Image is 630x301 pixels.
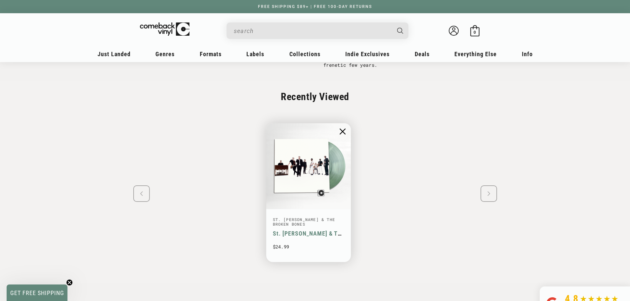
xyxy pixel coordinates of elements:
[246,51,264,57] span: Labels
[454,51,497,57] span: Everything Else
[98,51,131,57] span: Just Landed
[391,22,409,39] button: Search
[265,122,352,209] img: St. Paul & The Broken Bones - "St. Paul & The Broken Bones" Indie Exclusive
[345,51,390,57] span: Indie Exclusives
[234,24,391,38] input: When autocomplete results are available use up and down arrows to review and enter to select
[10,289,64,296] span: GET FREE SHIPPING
[522,51,533,57] span: Info
[266,123,351,262] li: 1 / 1
[273,243,344,251] p: $24.99
[200,51,222,57] span: Formats
[273,230,344,244] a: St. [PERSON_NAME] & The Broken Bones
[66,279,73,286] button: Close teaser
[251,4,379,9] a: FREE SHIPPING $89+ | FREE 100-DAY RETURNS
[289,51,320,57] span: Collections
[340,129,346,134] img: close.png
[227,22,408,39] div: Search
[7,284,67,301] div: GET FREE SHIPPINGClose teaser
[415,51,430,57] span: Deals
[474,30,476,35] span: 0
[155,51,175,57] span: Genres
